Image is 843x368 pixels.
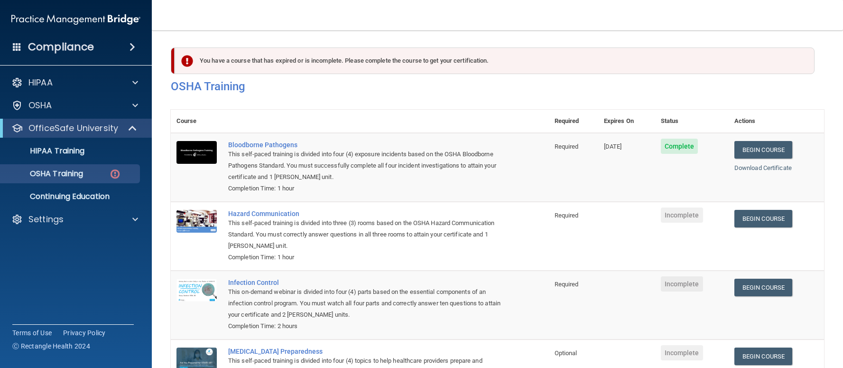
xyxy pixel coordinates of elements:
[11,77,138,88] a: HIPAA
[734,141,792,159] a: Begin Course
[28,123,118,134] p: OfficeSafe University
[228,348,501,355] a: [MEDICAL_DATA] Preparedness
[734,348,792,365] a: Begin Course
[734,279,792,296] a: Begin Course
[661,208,703,223] span: Incomplete
[228,286,501,321] div: This on-demand webinar is divided into four (4) parts based on the essential components of an inf...
[228,183,501,194] div: Completion Time: 1 hour
[63,328,106,338] a: Privacy Policy
[661,345,703,360] span: Incomplete
[228,149,501,183] div: This self-paced training is divided into four (4) exposure incidents based on the OSHA Bloodborne...
[734,164,792,171] a: Download Certificate
[28,214,64,225] p: Settings
[12,341,90,351] span: Ⓒ Rectangle Health 2024
[28,77,53,88] p: HIPAA
[171,80,824,93] h4: OSHA Training
[12,328,52,338] a: Terms of Use
[555,212,579,219] span: Required
[6,146,84,156] p: HIPAA Training
[11,214,138,225] a: Settings
[598,110,655,133] th: Expires On
[549,110,598,133] th: Required
[228,252,501,263] div: Completion Time: 1 hour
[11,10,140,29] img: PMB logo
[11,123,138,134] a: OfficeSafe University
[171,110,222,133] th: Course
[555,281,579,288] span: Required
[28,40,94,54] h4: Compliance
[729,110,824,133] th: Actions
[228,279,501,286] a: Infection Control
[228,321,501,332] div: Completion Time: 2 hours
[6,192,136,201] p: Continuing Education
[228,141,501,149] a: Bloodborne Pathogens
[734,210,792,227] a: Begin Course
[228,210,501,217] a: Hazard Communication
[661,139,698,154] span: Complete
[175,47,815,74] div: You have a course that has expired or is incomplete. Please complete the course to get your certi...
[228,217,501,252] div: This self-paced training is divided into three (3) rooms based on the OSHA Hazard Communication S...
[109,168,121,180] img: danger-circle.6113f641.png
[6,169,83,179] p: OSHA Training
[661,276,703,292] span: Incomplete
[28,100,52,111] p: OSHA
[555,349,577,357] span: Optional
[555,143,579,150] span: Required
[604,143,622,150] span: [DATE]
[655,110,729,133] th: Status
[11,100,138,111] a: OSHA
[181,55,193,67] img: exclamation-circle-solid-danger.72ef9ffc.png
